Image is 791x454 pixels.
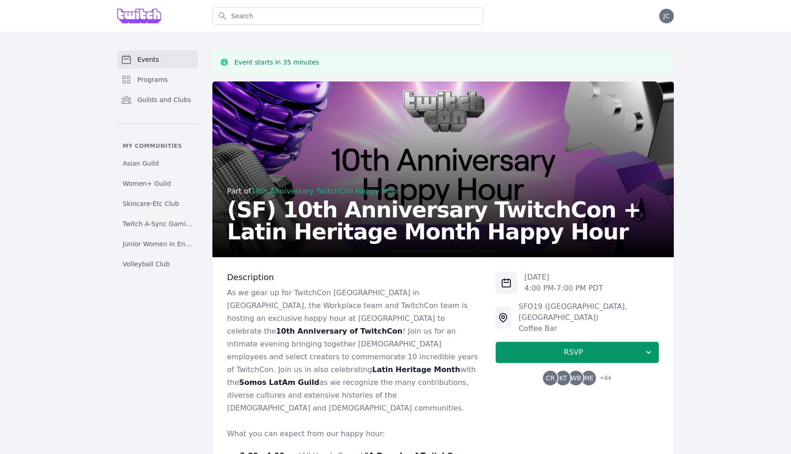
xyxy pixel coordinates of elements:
span: Events [137,55,159,64]
button: RSVP [495,341,659,363]
a: Skincare-Etc Club [117,195,198,212]
a: Asian Guild [117,155,198,172]
span: Women+ Guild [123,179,171,188]
div: Coffee Bar [519,323,659,334]
a: Events [117,50,198,69]
div: SFO19 ([GEOGRAPHIC_DATA], [GEOGRAPHIC_DATA]) [519,301,659,323]
span: Volleyball Club [123,259,170,269]
span: Programs [137,75,168,84]
span: Junior Women in Engineering Club [123,239,192,249]
a: 10th Anniversary TwitchCon Happy Hour [251,187,399,195]
a: Junior Women in Engineering Club [117,236,198,252]
strong: Somos LatAm Guild [239,378,319,387]
span: Guilds and Clubs [137,95,191,104]
p: As we gear up for TwitchCon [GEOGRAPHIC_DATA] in [GEOGRAPHIC_DATA], the Workplace team and Twitch... [227,286,481,415]
p: [DATE] [525,272,603,283]
span: Asian Guild [123,159,159,168]
a: Twitch A-Sync Gaming (TAG) Club [117,216,198,232]
span: RSVP [503,347,644,358]
h2: (SF) 10th Anniversary TwitchCon + Latin Heritage Month Happy Hour [227,199,659,243]
img: Grove [117,9,161,23]
h3: Description [227,272,481,283]
span: WB [570,375,581,381]
button: JC [659,9,674,23]
input: Search [212,7,483,25]
a: Volleyball Club [117,256,198,272]
strong: Latin Heritage Month [372,365,460,374]
a: Women+ Guild [117,175,198,192]
a: Programs [117,70,198,89]
p: What you can expect from our happy hour: [227,427,481,440]
a: Guilds and Clubs [117,91,198,109]
span: ME [584,375,594,381]
span: JC [663,13,670,19]
p: My communities [117,142,198,150]
strong: 10th Anniversary of TwitchCon [276,327,403,335]
span: KT [559,375,567,381]
div: Part of [227,186,659,197]
span: Twitch A-Sync Gaming (TAG) Club [123,219,192,228]
p: 4:00 PM - 7:00 PM PDT [525,283,603,294]
nav: Sidebar [117,50,198,272]
p: Event starts in 35 minutes [234,58,319,67]
span: CR [546,375,555,381]
span: + 84 [594,373,611,385]
span: Skincare-Etc Club [123,199,179,208]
